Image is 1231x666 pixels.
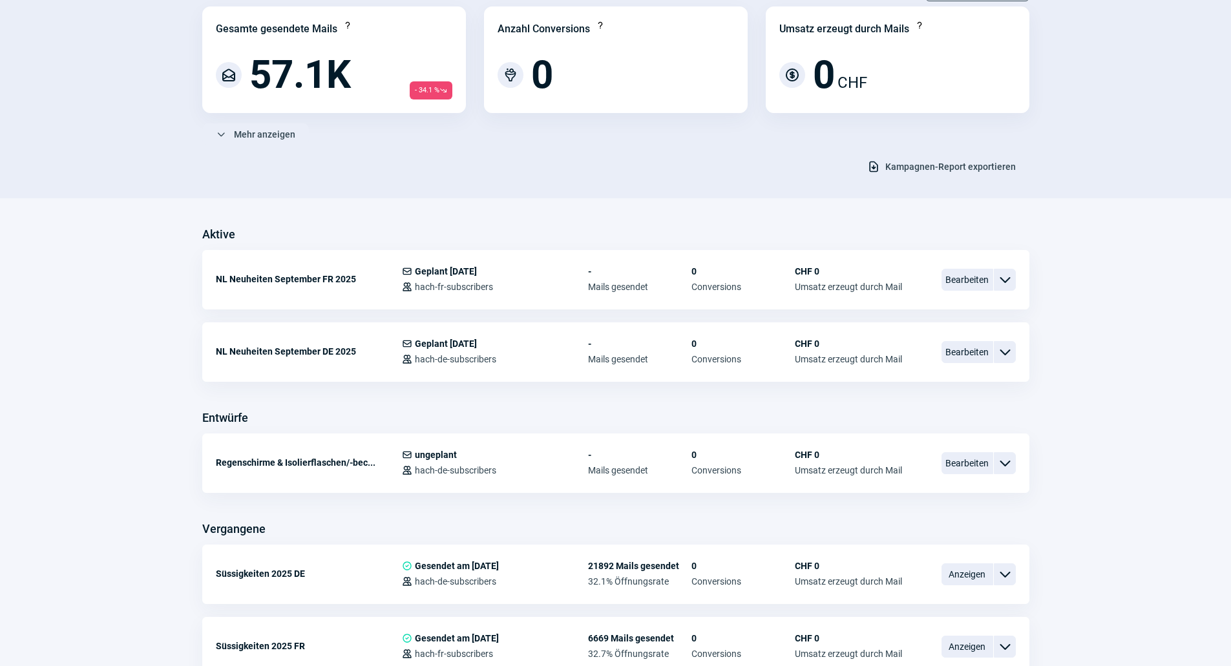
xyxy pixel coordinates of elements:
span: CHF 0 [795,561,902,571]
button: Mehr anzeigen [202,123,309,145]
span: CHF 0 [795,266,902,276]
div: Gesamte gesendete Mails [216,21,337,37]
button: Kampagnen-Report exportieren [854,156,1029,178]
span: Gesendet am [DATE] [415,561,499,571]
span: CHF 0 [795,338,902,349]
span: 0 [691,266,795,276]
h3: Vergangene [202,519,266,539]
span: hach-de-subscribers [415,576,496,587]
span: hach-de-subscribers [415,465,496,475]
span: Mails gesendet [588,282,691,292]
span: Bearbeiten [942,341,993,363]
span: Umsatz erzeugt durch Mail [795,465,902,475]
span: 6669 Mails gesendet [588,633,691,643]
div: NL Neuheiten September FR 2025 [216,266,402,292]
span: Mails gesendet [588,465,691,475]
span: Conversions [691,354,795,364]
span: Bearbeiten [942,269,993,291]
span: 0 [691,561,795,571]
span: Bearbeiten [942,452,993,474]
span: - [588,266,691,276]
span: Umsatz erzeugt durch Mail [795,576,902,587]
span: Geplant [DATE] [415,266,477,276]
span: 0 [531,56,553,94]
span: ungeplant [415,450,457,460]
span: Umsatz erzeugt durch Mail [795,282,902,292]
h3: Entwürfe [202,408,248,428]
span: 0 [691,338,795,349]
span: - [588,450,691,460]
span: CHF [837,71,867,94]
span: - [588,338,691,349]
span: Umsatz erzeugt durch Mail [795,649,902,659]
span: 32.7% Öffnungsrate [588,649,691,659]
span: Anzeigen [942,563,993,585]
div: Süssigkeiten 2025 DE [216,561,402,587]
span: hach-fr-subscribers [415,282,493,292]
span: 0 [691,633,795,643]
span: 21892 Mails gesendet [588,561,691,571]
span: Mehr anzeigen [234,124,295,145]
h3: Aktive [202,224,235,245]
span: - 34.1 % [410,81,452,99]
div: Süssigkeiten 2025 FR [216,633,402,659]
span: 57.1K [249,56,351,94]
span: hach-fr-subscribers [415,649,493,659]
span: Umsatz erzeugt durch Mail [795,354,902,364]
span: 0 [813,56,835,94]
span: Conversions [691,576,795,587]
span: Conversions [691,649,795,659]
span: Anzeigen [942,636,993,658]
span: Gesendet am [DATE] [415,633,499,643]
div: Umsatz erzeugt durch Mails [779,21,909,37]
span: hach-de-subscribers [415,354,496,364]
div: Anzahl Conversions [498,21,590,37]
span: Kampagnen-Report exportieren [885,156,1016,177]
span: 32.1% Öffnungsrate [588,576,691,587]
span: Conversions [691,465,795,475]
span: Conversions [691,282,795,292]
span: Geplant [DATE] [415,338,477,349]
div: Regenschirme & Isolierflaschen/-bec... [216,450,402,475]
div: NL Neuheiten September DE 2025 [216,338,402,364]
span: Mails gesendet [588,354,691,364]
span: CHF 0 [795,450,902,460]
span: 0 [691,450,795,460]
span: CHF 0 [795,633,902,643]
